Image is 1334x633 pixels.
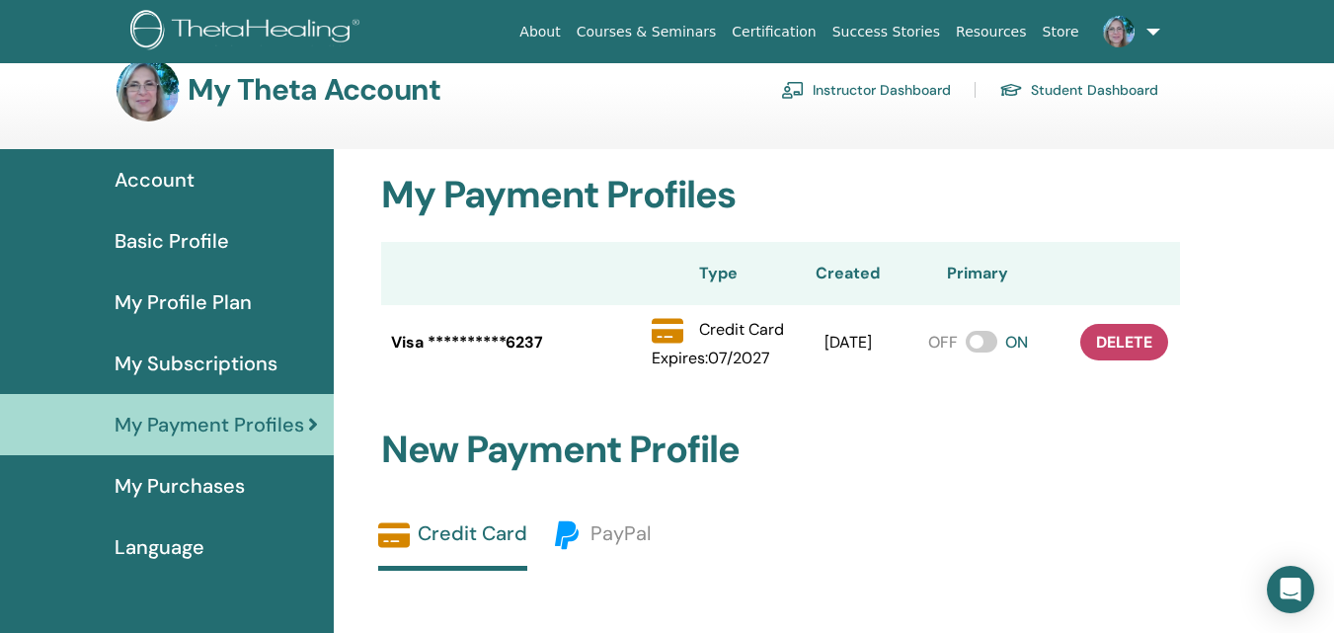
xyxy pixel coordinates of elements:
[590,520,651,546] span: PayPal
[115,471,245,501] span: My Purchases
[569,14,725,50] a: Courses & Seminars
[115,287,252,317] span: My Profile Plan
[117,58,180,121] img: default.jpg
[652,315,683,347] img: credit-card-solid.svg
[551,519,583,551] img: paypal.svg
[796,242,900,305] th: Created
[652,347,784,370] p: Expires : 07 / 2027
[999,82,1023,99] img: graduation-cap.svg
[511,14,568,50] a: About
[369,173,1192,218] h2: My Payment Profiles
[1267,566,1314,613] div: Open Intercom Messenger
[1035,14,1087,50] a: Store
[378,519,410,551] img: credit-card-solid.svg
[115,165,195,195] span: Account
[115,532,204,562] span: Language
[640,242,796,305] th: Type
[781,74,951,106] a: Instructor Dashboard
[130,10,366,54] img: logo.png
[115,349,277,378] span: My Subscriptions
[378,519,527,571] a: Credit Card
[824,14,948,50] a: Success Stories
[115,226,229,256] span: Basic Profile
[806,331,890,355] div: [DATE]
[948,14,1035,50] a: Resources
[1096,332,1152,353] span: delete
[781,81,805,99] img: chalkboard-teacher.svg
[900,242,1056,305] th: Primary
[724,14,824,50] a: Certification
[115,410,304,439] span: My Payment Profiles
[1080,324,1168,360] button: delete
[188,72,440,108] h3: My Theta Account
[1103,16,1135,47] img: default.jpg
[369,428,1192,473] h2: New Payment Profile
[699,319,784,340] span: Credit Card
[1005,332,1028,353] span: ON
[928,332,958,353] span: OFF
[999,74,1158,106] a: Student Dashboard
